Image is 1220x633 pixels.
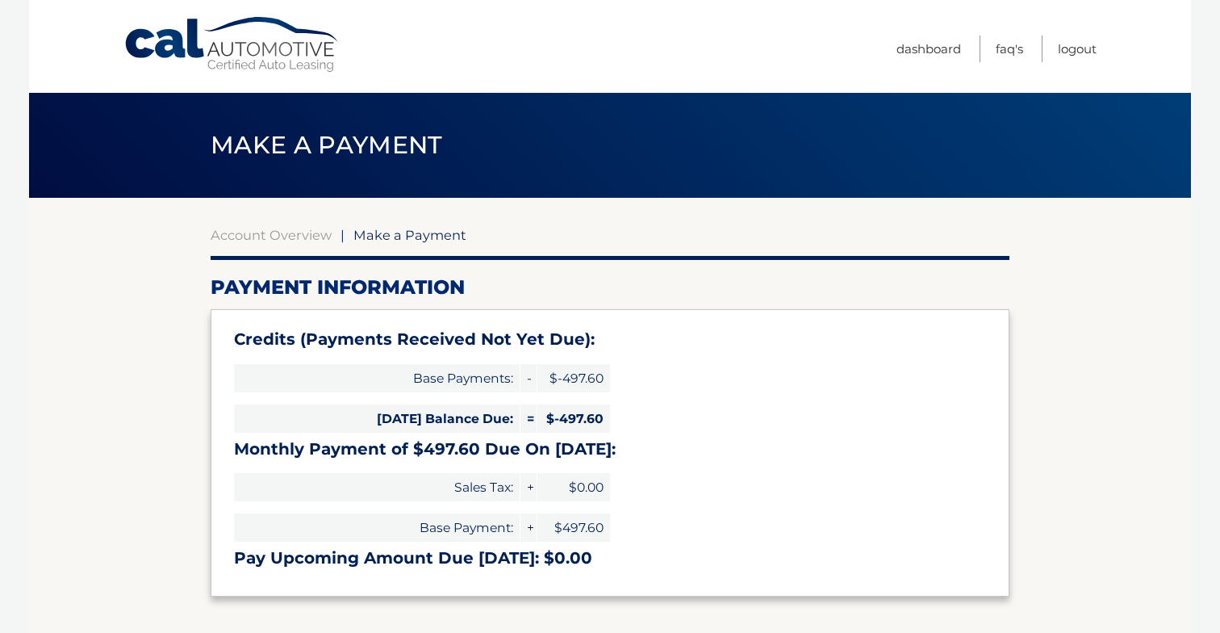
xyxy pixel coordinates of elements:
[353,227,466,243] span: Make a Payment
[234,405,520,433] span: [DATE] Balance Due:
[996,36,1023,62] a: FAQ's
[341,227,345,243] span: |
[234,548,986,568] h3: Pay Upcoming Amount Due [DATE]: $0.00
[1058,36,1097,62] a: Logout
[234,473,520,501] span: Sales Tax:
[234,439,986,459] h3: Monthly Payment of $497.60 Due On [DATE]:
[520,473,537,501] span: +
[234,514,520,542] span: Base Payment:
[896,36,961,62] a: Dashboard
[211,227,332,243] a: Account Overview
[211,275,1009,300] h2: Payment Information
[520,405,537,433] span: =
[537,473,610,501] span: $0.00
[520,514,537,542] span: +
[211,130,442,160] span: Make a Payment
[537,514,610,542] span: $497.60
[234,329,986,350] h3: Credits (Payments Received Not Yet Due):
[123,16,341,73] a: Cal Automotive
[234,364,520,392] span: Base Payments:
[520,364,537,392] span: -
[537,364,610,392] span: $-497.60
[537,405,610,433] span: $-497.60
